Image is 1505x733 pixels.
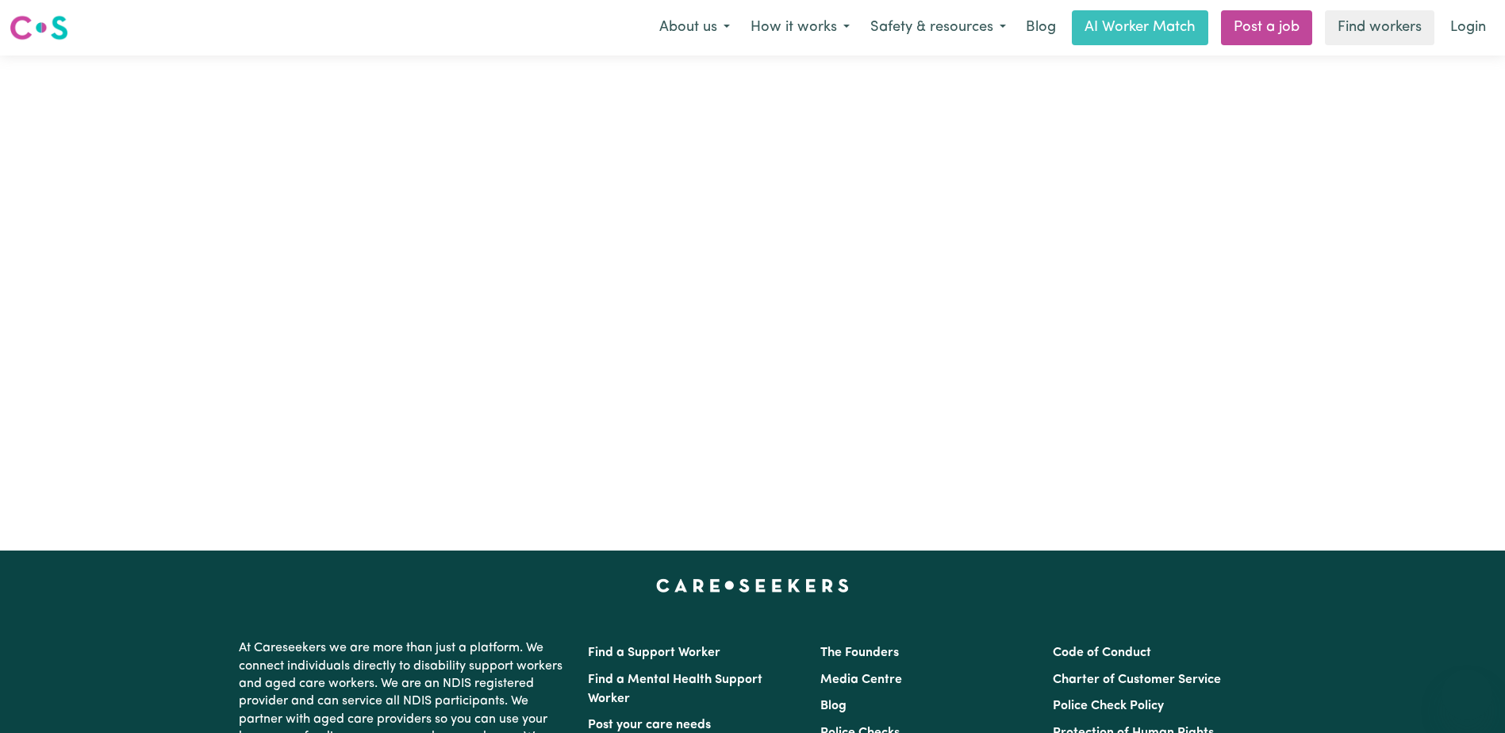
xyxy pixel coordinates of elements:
a: Find a Support Worker [588,647,720,659]
a: Find a Mental Health Support Worker [588,674,762,705]
a: Media Centre [820,674,902,686]
button: How it works [740,11,860,44]
a: The Founders [820,647,899,659]
img: Careseekers logo [10,13,68,42]
a: Blog [820,700,847,712]
a: Careseekers home page [656,579,849,592]
a: Login [1441,10,1495,45]
a: Post your care needs [588,719,711,731]
button: Safety & resources [860,11,1016,44]
a: Code of Conduct [1053,647,1151,659]
a: Post a job [1221,10,1312,45]
a: Blog [1016,10,1065,45]
a: Police Check Policy [1053,700,1164,712]
button: About us [649,11,740,44]
iframe: Button to launch messaging window [1442,670,1492,720]
a: Charter of Customer Service [1053,674,1221,686]
a: Careseekers logo [10,10,68,46]
a: AI Worker Match [1072,10,1208,45]
a: Find workers [1325,10,1434,45]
